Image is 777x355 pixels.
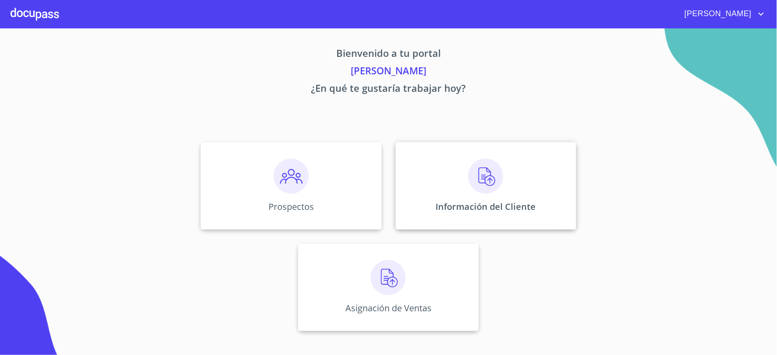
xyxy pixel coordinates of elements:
img: carga.png [468,159,503,194]
p: Bienvenido a tu portal [119,46,658,63]
p: Información del Cliente [436,201,536,212]
img: prospectos.png [274,159,309,194]
img: carga.png [371,260,406,295]
p: ¿En qué te gustaría trabajar hoy? [119,81,658,98]
button: account of current user [678,7,767,21]
p: Prospectos [268,201,314,212]
span: [PERSON_NAME] [678,7,756,21]
p: [PERSON_NAME] [119,63,658,81]
p: Asignación de Ventas [345,302,432,314]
